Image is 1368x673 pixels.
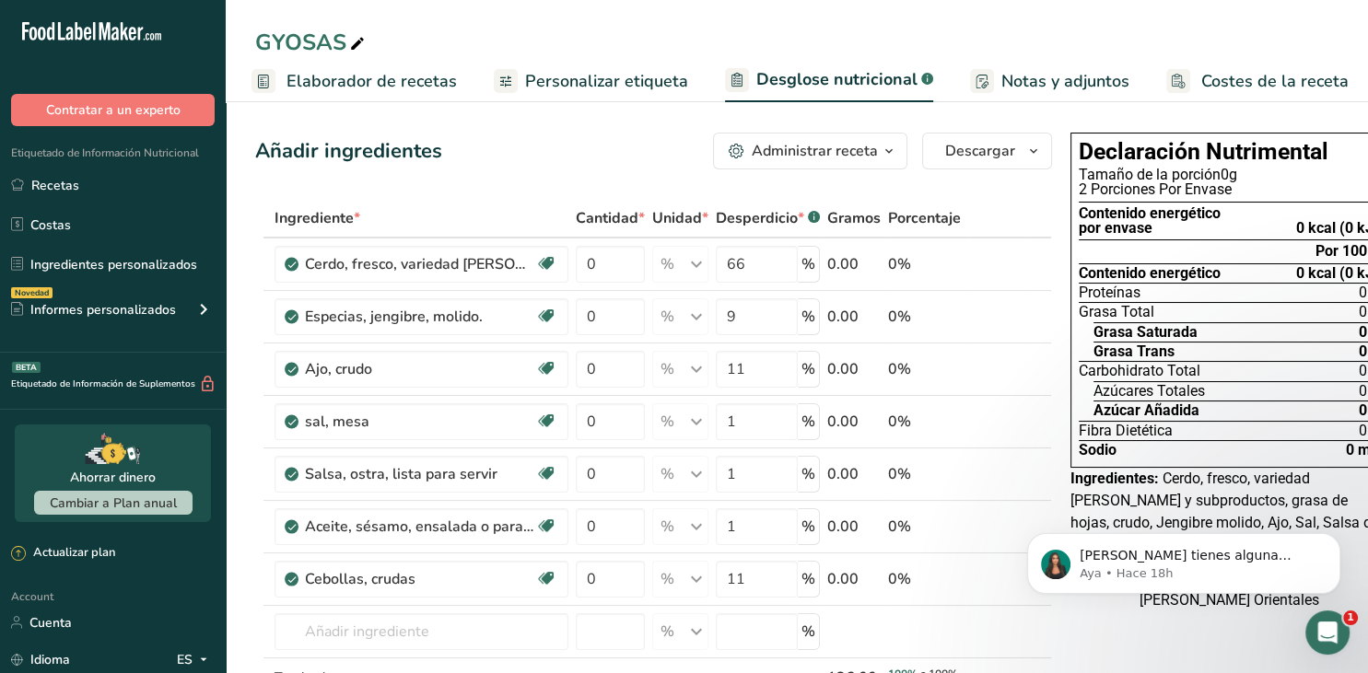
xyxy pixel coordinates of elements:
div: Desperdicio [716,207,820,229]
span: Ingrediente [275,207,360,229]
div: Añadir ingredientes [255,136,442,167]
div: 0.00 [827,516,881,538]
button: Descargar [922,133,1052,169]
span: Cambiar a Plan anual [50,494,177,512]
span: Grasa Total [1079,305,1154,319]
div: 0% [888,568,965,590]
div: Cerdo, fresco, variedad [PERSON_NAME] y subproductos, grasa de hojas, crudo [305,253,535,275]
div: 0.00 [827,568,881,590]
div: BETA [12,362,41,373]
div: Cebollas, crudas [305,568,535,590]
div: Especias, jengibre, molido. [305,306,535,328]
div: 0% [888,411,965,433]
div: 0% [888,253,965,275]
div: 0.00 [827,463,881,485]
div: 0% [888,516,965,538]
div: Novedad [11,287,53,298]
span: Porcentaje [888,207,961,229]
div: ES [177,648,215,670]
span: Ingredientes: [1070,470,1159,487]
div: Salsa, ostra, lista para servir [305,463,535,485]
button: Contratar a un experto [11,94,215,126]
span: Personalizar etiqueta [525,69,688,94]
div: Administrar receta [752,140,878,162]
div: 0.00 [827,358,881,380]
span: Cantidad [576,207,645,229]
a: Personalizar etiqueta [494,61,688,102]
span: Grasa Saturada [1093,325,1198,340]
span: Azúcar Añadida [1093,403,1199,418]
a: Notas y adjuntos [970,61,1129,102]
span: Descargar [945,140,1015,162]
div: 0% [888,463,965,485]
div: 0.00 [827,253,881,275]
div: Aceite, sésamo, ensalada o para cocinar [305,516,535,538]
a: Costes de la receta [1166,61,1349,102]
div: GYOSAS [255,26,368,59]
span: Notas y adjuntos [1001,69,1129,94]
span: Costes de la receta [1201,69,1349,94]
span: 1 [1343,610,1358,625]
span: Carbohidrato Total [1079,364,1200,378]
span: Fibra Dietética [1079,424,1173,438]
button: Cambiar a Plan anual [34,491,193,515]
span: Tamaño de la porción [1079,166,1221,183]
div: sal, mesa [305,411,535,433]
div: Ajo, crudo [305,358,535,380]
span: Contenido energético [1079,266,1221,281]
div: Contenido energético por envase [1079,206,1221,237]
div: Actualizar plan [11,544,115,563]
span: Grasa Trans [1093,344,1175,359]
button: Administrar receta [713,133,907,169]
span: Unidad [652,207,708,229]
input: Añadir ingrediente [275,613,568,650]
iframe: Intercom notifications mensaje [1000,494,1368,623]
a: Desglose nutricional [725,59,933,103]
div: Ahorrar dinero [70,468,156,487]
div: 0% [888,358,965,380]
div: 0% [888,306,965,328]
iframe: Intercom live chat [1305,610,1350,655]
div: 0.00 [827,306,881,328]
span: Desglose nutricional [756,67,918,92]
span: Gramos [827,207,881,229]
a: Elaborador de recetas [251,61,457,102]
div: 0.00 [827,411,881,433]
span: Sodio [1079,443,1117,458]
span: Elaborador de recetas [286,69,457,94]
div: Informes personalizados [11,300,176,319]
span: Proteínas [1079,285,1140,300]
span: Azúcares Totales [1093,384,1205,399]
